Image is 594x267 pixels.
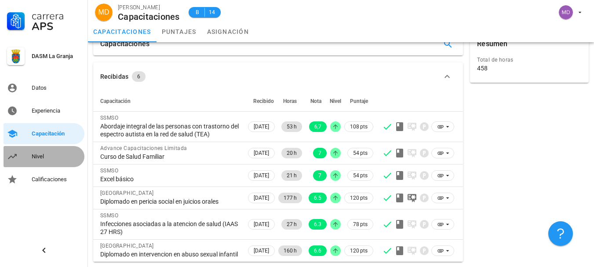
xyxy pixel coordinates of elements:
span: Nota [310,98,321,104]
span: 120 pts [350,194,368,202]
span: 177 h [284,193,297,203]
span: 6.3 [314,219,321,230]
a: Experiencia [4,100,84,121]
span: SSMSO [100,115,118,121]
div: avatar [559,5,573,19]
span: 53 h [287,121,297,132]
span: [GEOGRAPHIC_DATA] [100,243,154,249]
span: Puntaje [350,98,368,104]
span: [DATE] [254,219,269,229]
div: Capacitaciones [100,33,149,55]
th: Horas [277,91,304,112]
div: Diplomado en intervencion en abuso sexual infantil [100,250,239,258]
div: Diplomado en pericia social en juicios orales [100,198,239,205]
span: 6.6 [314,245,321,256]
span: SSMSO [100,212,118,219]
a: Capacitación [4,123,84,144]
div: Infecciones asociadas a la atencion de salud (IAAS 27 HRS) [100,220,239,236]
div: Curso de Salud Familiar [100,153,239,161]
span: 54 pts [353,171,368,180]
span: MD [98,4,109,21]
a: Datos [4,77,84,99]
div: Total de horas [477,55,582,64]
div: 458 [477,64,488,72]
span: 7 [318,148,321,158]
span: 160 h [284,245,297,256]
span: [GEOGRAPHIC_DATA] [100,190,154,196]
div: Resumen [477,33,507,55]
span: [DATE] [254,148,269,158]
th: Nivel [328,91,343,112]
span: [DATE] [254,171,269,180]
span: 21 h [287,170,297,181]
span: Capacitación [100,98,131,104]
span: 27 h [287,219,297,230]
div: Capacitación [32,130,81,137]
span: 20 h [287,148,297,158]
div: APS [32,21,81,32]
span: B [194,8,201,17]
a: asignación [202,21,255,42]
th: Capacitación [93,91,246,112]
div: Experiencia [32,107,81,114]
div: DASM La Granja [32,53,81,60]
span: Recibido [253,98,274,104]
div: [PERSON_NAME] [118,3,180,12]
span: Horas [283,98,297,104]
a: Calificaciones [4,169,84,190]
div: Calificaciones [32,176,81,183]
div: Capacitaciones [118,12,180,22]
div: Nivel [32,153,81,160]
span: 6 [137,71,140,82]
span: Advance Capacitaciones Limitada [100,145,187,151]
span: Nivel [330,98,341,104]
th: Recibido [246,91,277,112]
th: Nota [304,91,328,112]
span: SSMSO [100,168,118,174]
span: 7 [318,170,321,181]
a: Nivel [4,146,84,167]
span: 54 pts [353,149,368,157]
span: 108 pts [350,122,368,131]
div: Recibidas [100,72,128,81]
span: 78 pts [353,220,368,229]
span: [DATE] [254,193,269,203]
a: capacitaciones [88,21,157,42]
button: Recibidas 6 [93,62,463,91]
a: puntajes [157,21,202,42]
span: 6,7 [314,121,321,132]
div: Abordaje integral de las personas con trastorno del espectro autista en la red de salud (TEA) [100,122,239,138]
span: 14 [208,8,215,17]
th: Puntaje [343,91,375,112]
span: 6.5 [314,193,321,203]
div: Datos [32,84,81,91]
div: Carrera [32,11,81,21]
span: 120 pts [350,246,368,255]
span: [DATE] [254,122,269,132]
span: [DATE] [254,246,269,256]
div: Excel básico [100,175,239,183]
div: avatar [95,4,113,21]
